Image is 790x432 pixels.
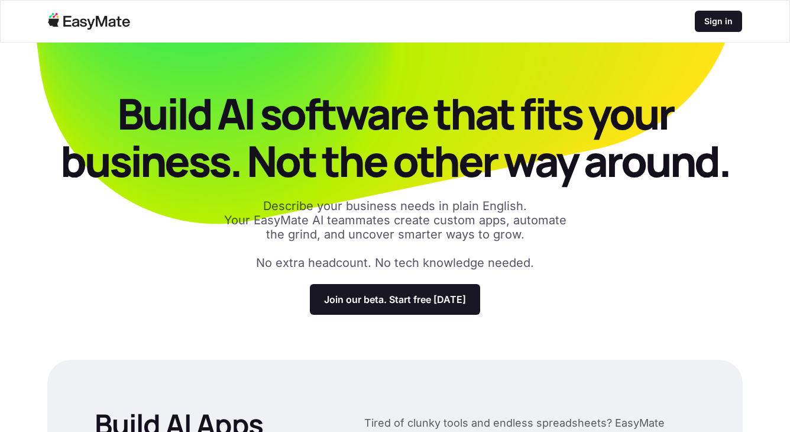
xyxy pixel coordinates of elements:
[218,199,572,241] p: Describe your business needs in plain English. Your EasyMate AI teammates create custom apps, aut...
[704,15,733,27] p: Sign in
[310,284,480,315] a: Join our beta. Start free [DATE]
[256,256,534,270] p: No extra headcount. No tech knowledge needed.
[47,90,743,185] p: Build AI software that fits your business. Not the other way around.
[695,11,742,32] a: Sign in
[324,294,466,305] p: Join our beta. Start free [DATE]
